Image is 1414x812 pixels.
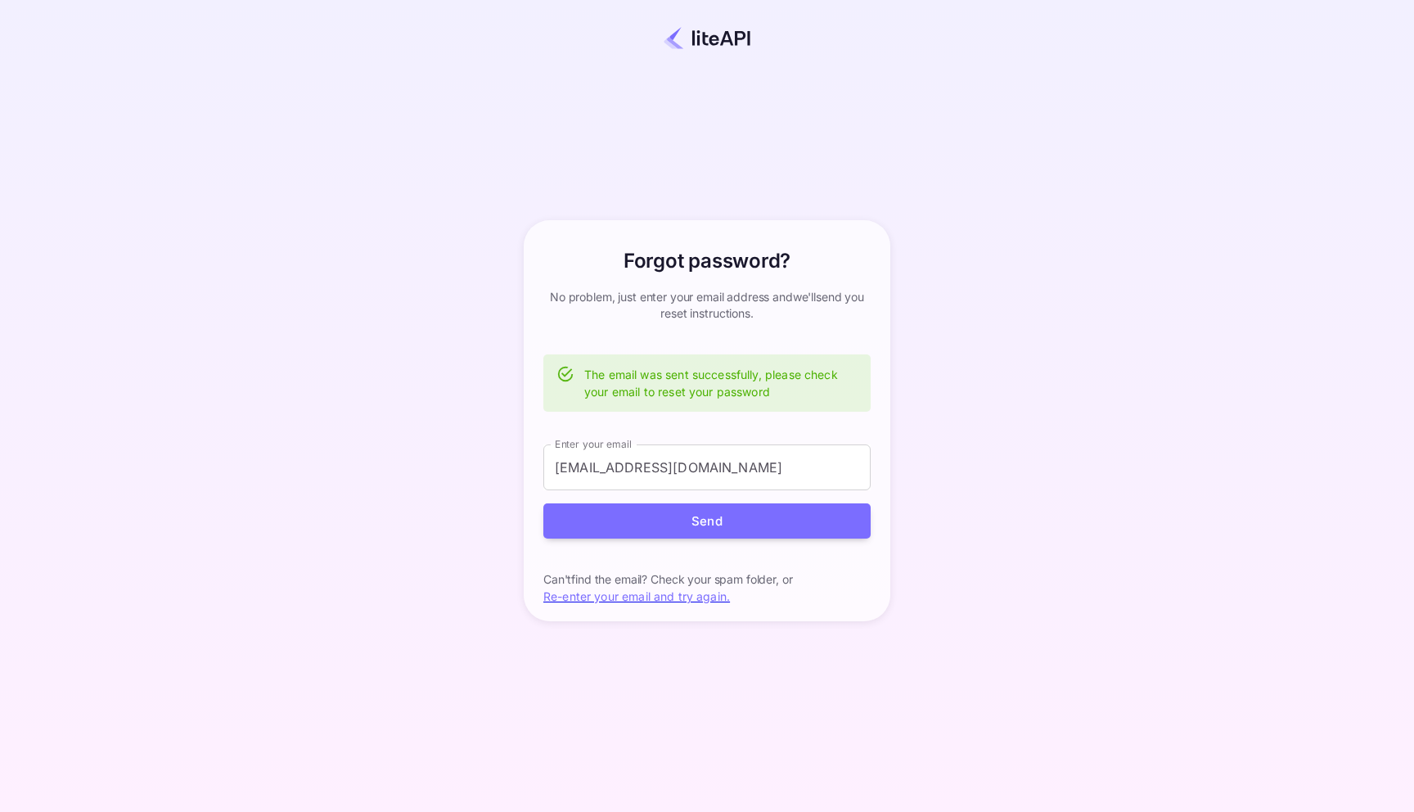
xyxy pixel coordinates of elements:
[624,246,790,276] h6: Forgot password?
[543,589,730,603] a: Re-enter your email and try again.
[543,571,871,588] p: Can't find the email? Check your spam folder, or
[555,437,632,451] label: Enter your email
[584,359,858,407] div: The email was sent successfully, please check your email to reset your password
[543,503,871,539] button: Send
[664,26,750,50] img: liteapi
[543,289,871,322] p: No problem, just enter your email address and we'll send you reset instructions.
